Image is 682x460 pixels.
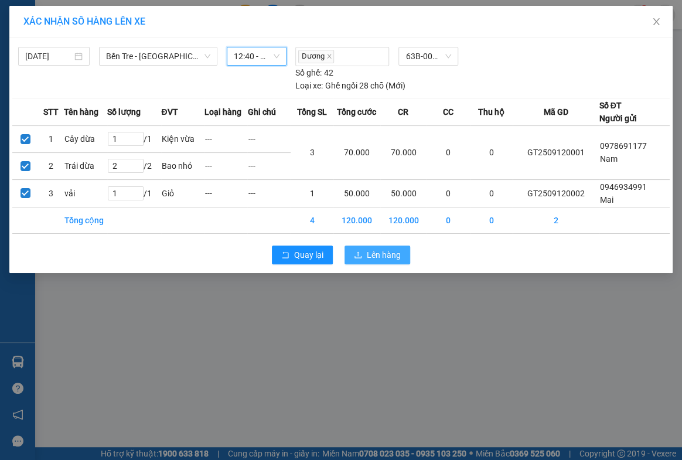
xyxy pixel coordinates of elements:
td: 1 [291,179,334,207]
td: --- [247,152,291,179]
span: XÁC NHẬN SỐ HÀNG LÊN XE [23,16,145,27]
td: / 2 [107,152,162,179]
span: Số lượng [107,105,141,118]
span: close [652,17,661,26]
td: 120.000 [333,207,380,233]
td: Kiện vừa [161,125,204,152]
td: GT2509120001 [513,125,599,179]
span: 12:40 - 63B-007.69 [234,47,280,65]
div: Số ĐT Người gửi [599,99,636,125]
button: uploadLên hàng [345,246,410,264]
span: Thu hộ [478,105,504,118]
td: 0 [470,179,513,207]
span: CR [398,105,408,118]
td: / 1 [107,179,162,207]
td: --- [204,152,248,179]
td: 0 [427,207,470,233]
td: 1 [38,125,64,152]
span: Loại xe: [295,79,323,92]
td: 3 [291,125,334,179]
span: Mã GD [543,105,568,118]
td: 120.000 [380,207,427,233]
td: Tổng cộng [64,207,107,233]
span: Dương [298,50,334,63]
td: 0 [427,125,470,179]
span: Lên hàng [367,248,401,261]
span: upload [354,251,362,260]
td: 50.000 [380,179,427,207]
td: 3 [38,179,64,207]
span: Tổng cước [337,105,376,118]
span: rollback [281,251,289,260]
button: Close [640,6,673,39]
td: 4 [291,207,334,233]
td: Bao nhỏ [161,152,204,179]
td: 50.000 [333,179,380,207]
span: Nam [599,154,617,163]
td: / 1 [107,125,162,152]
span: Số ghế: [295,66,322,79]
td: Cây dừa [64,125,107,152]
span: Loại hàng [204,105,241,118]
div: Ghế ngồi 28 chỗ (Mới) [295,79,405,92]
span: Quay lại [294,248,323,261]
span: Mai [599,195,613,205]
span: down [204,53,211,60]
span: ĐVT [161,105,178,118]
span: 63B-007.69 [405,47,451,65]
td: 70.000 [380,125,427,179]
span: CC [443,105,453,118]
span: STT [43,105,59,118]
input: 12/09/2025 [25,50,72,63]
td: Giỏ [161,179,204,207]
td: 0 [470,207,513,233]
td: vải [64,179,107,207]
td: 2 [38,152,64,179]
span: close [326,53,332,59]
td: --- [247,125,291,152]
span: Ghi chú [247,105,275,118]
button: rollbackQuay lại [272,246,333,264]
td: --- [204,125,248,152]
td: 0 [470,125,513,179]
span: Tổng SL [297,105,327,118]
td: Trái dừa [64,152,107,179]
td: 70.000 [333,125,380,179]
td: 2 [513,207,599,233]
span: 0946934991 [599,182,646,192]
td: --- [204,179,248,207]
span: Bến Tre - Sài Gòn [106,47,210,65]
span: 0978691177 [599,141,646,151]
div: 42 [295,66,333,79]
td: --- [247,179,291,207]
td: GT2509120002 [513,179,599,207]
span: Tên hàng [64,105,98,118]
td: 0 [427,179,470,207]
